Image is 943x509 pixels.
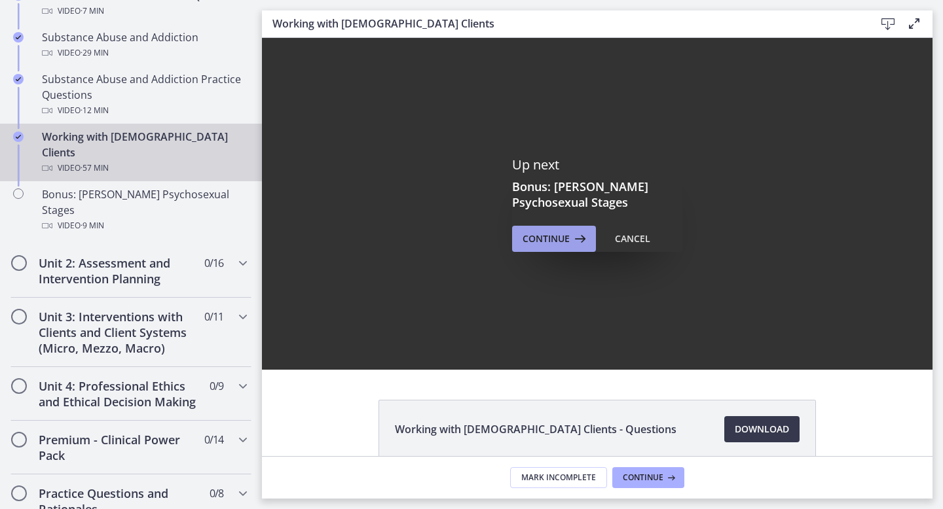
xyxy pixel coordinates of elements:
div: Bonus: [PERSON_NAME] Psychosexual Stages [42,186,246,234]
p: Up next [512,156,682,173]
h3: Working with [DEMOGRAPHIC_DATA] Clients [272,16,854,31]
i: Completed [13,32,24,43]
div: Video [42,160,246,176]
span: · 57 min [81,160,109,176]
button: Continue [612,467,684,488]
span: Continue [523,231,570,247]
button: Mark Incomplete [510,467,607,488]
span: Mark Incomplete [521,472,596,483]
span: · 12 min [81,103,109,118]
span: · 29 min [81,45,109,61]
h2: Unit 4: Professional Ethics and Ethical Decision Making [39,378,198,410]
span: Download [735,421,789,437]
button: Continue [512,226,596,252]
span: · 9 min [81,218,104,234]
span: 0 / 8 [210,485,223,501]
span: 0 / 14 [204,432,223,448]
a: Download [724,416,800,442]
div: Video [42,3,246,19]
span: 0 / 9 [210,378,223,394]
span: Working with [DEMOGRAPHIC_DATA] Clients - Questions [395,421,676,437]
button: Cancel [604,226,661,252]
span: 0 / 11 [204,309,223,325]
span: 0 / 16 [204,255,223,271]
h2: Unit 3: Interventions with Clients and Client Systems (Micro, Mezzo, Macro) [39,309,198,356]
i: Completed [13,132,24,142]
div: Substance Abuse and Addiction Practice Questions [42,71,246,118]
div: Video [42,103,246,118]
h2: Premium - Clinical Power Pack [39,432,198,463]
div: Video [42,45,246,61]
div: Video [42,218,246,234]
h3: Bonus: [PERSON_NAME] Psychosexual Stages [512,179,682,210]
div: Substance Abuse and Addiction [42,29,246,61]
i: Completed [13,74,24,84]
div: Working with [DEMOGRAPHIC_DATA] Clients [42,129,246,176]
div: Cancel [615,231,650,247]
span: Continue [623,472,663,483]
span: · 7 min [81,3,104,19]
h2: Unit 2: Assessment and Intervention Planning [39,255,198,287]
